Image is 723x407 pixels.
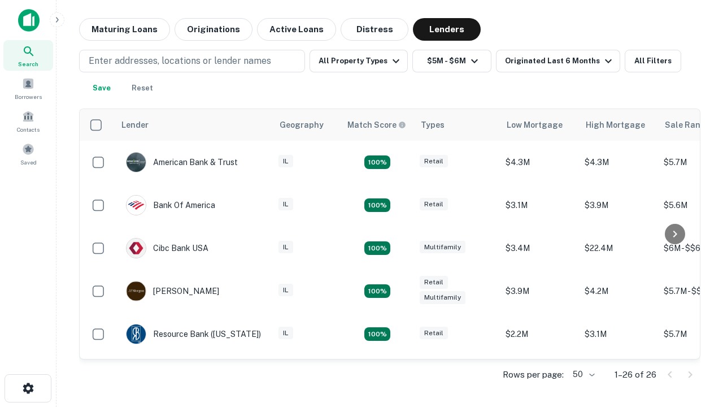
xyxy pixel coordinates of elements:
button: Maturing Loans [79,18,170,41]
span: Contacts [17,125,40,134]
img: picture [127,153,146,172]
button: All Property Types [310,50,408,72]
div: IL [278,284,293,297]
img: picture [127,196,146,215]
div: Retail [420,155,448,168]
th: Types [414,109,500,141]
td: $19.4M [579,356,658,399]
p: Enter addresses, locations or lender names [89,54,271,68]
div: IL [278,155,293,168]
div: High Mortgage [586,118,645,132]
p: 1–26 of 26 [615,368,656,382]
td: $19.4M [500,356,579,399]
th: Low Mortgage [500,109,579,141]
button: Originated Last 6 Months [496,50,620,72]
span: Saved [20,158,37,167]
th: Lender [115,109,273,141]
p: Rows per page: [503,368,564,382]
div: Retail [420,198,448,211]
img: picture [127,239,146,258]
button: Save your search to get updates of matches that match your search criteria. [84,77,120,99]
div: IL [278,198,293,211]
button: Originations [175,18,252,41]
button: All Filters [625,50,681,72]
img: picture [127,282,146,301]
button: Lenders [413,18,481,41]
a: Search [3,40,53,71]
div: IL [278,327,293,340]
div: [PERSON_NAME] [126,281,219,301]
button: Active Loans [257,18,336,41]
div: Matching Properties: 4, hasApolloMatch: undefined [364,327,390,341]
td: $3.1M [579,313,658,356]
div: Cibc Bank USA [126,238,208,258]
img: capitalize-icon.png [18,9,40,32]
img: picture [127,324,146,344]
div: Retail [420,327,448,340]
td: $4.2M [579,270,658,313]
button: Reset [124,77,160,99]
div: Multifamily [420,291,465,304]
a: Borrowers [3,73,53,103]
td: $4.3M [500,141,579,184]
div: Geography [280,118,324,132]
td: $3.9M [579,184,658,227]
div: Matching Properties: 7, hasApolloMatch: undefined [364,155,390,169]
td: $3.4M [500,227,579,270]
div: Low Mortgage [507,118,563,132]
td: $3.1M [500,184,579,227]
td: $4.3M [579,141,658,184]
div: Bank Of America [126,195,215,215]
th: Capitalize uses an advanced AI algorithm to match your search with the best lender. The match sco... [341,109,414,141]
h6: Match Score [347,119,404,131]
div: Matching Properties: 4, hasApolloMatch: undefined [364,198,390,212]
div: Matching Properties: 4, hasApolloMatch: undefined [364,241,390,255]
div: Multifamily [420,241,465,254]
div: Resource Bank ([US_STATE]) [126,324,261,344]
div: IL [278,241,293,254]
td: $2.2M [500,313,579,356]
iframe: Chat Widget [667,280,723,335]
a: Saved [3,138,53,169]
div: Capitalize uses an advanced AI algorithm to match your search with the best lender. The match sco... [347,119,406,131]
th: High Mortgage [579,109,658,141]
th: Geography [273,109,341,141]
td: $3.9M [500,270,579,313]
span: Search [18,59,38,68]
a: Contacts [3,106,53,136]
div: Matching Properties: 4, hasApolloMatch: undefined [364,284,390,298]
div: Lender [121,118,149,132]
button: Distress [341,18,408,41]
div: Types [421,118,445,132]
button: $5M - $6M [412,50,491,72]
td: $22.4M [579,227,658,270]
div: Originated Last 6 Months [505,54,615,68]
div: American Bank & Trust [126,152,238,172]
span: Borrowers [15,92,42,101]
button: Enter addresses, locations or lender names [79,50,305,72]
div: 50 [568,366,596,383]
div: Retail [420,276,448,289]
